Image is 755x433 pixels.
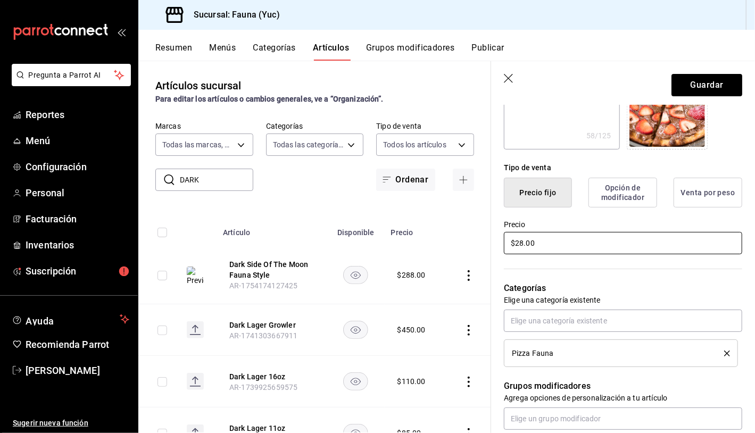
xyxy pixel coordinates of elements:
[26,313,115,326] span: Ayuda
[366,43,454,61] button: Grupos modificadores
[26,363,129,378] span: [PERSON_NAME]
[26,160,129,174] span: Configuración
[397,376,426,387] div: $ 110.00
[313,43,349,61] button: Artículos
[343,266,368,284] button: availability-product
[229,383,297,392] span: AR-1739925659575
[674,178,742,207] button: Venta por peso
[512,349,553,357] span: Pizza Fauna
[26,238,129,252] span: Inventarios
[397,270,426,280] div: $ 288.00
[504,232,742,254] input: $0.00
[266,123,364,130] label: Categorías
[273,139,344,150] span: Todas las categorías, Sin categoría
[376,123,474,130] label: Tipo de venta
[463,270,474,281] button: actions
[162,139,234,150] span: Todas las marcas, Sin marca
[671,74,742,96] button: Guardar
[504,178,572,207] button: Precio fijo
[26,186,129,200] span: Personal
[229,331,297,340] span: AR-1741303667911
[327,212,385,246] th: Disponible
[26,134,129,148] span: Menú
[586,130,611,141] div: 58 /125
[229,281,297,290] span: AR-1754174127425
[26,212,129,226] span: Facturación
[229,320,314,330] button: edit-product-location
[155,43,192,61] button: Resumen
[7,77,131,88] a: Pregunta a Parrot AI
[343,372,368,390] button: availability-product
[504,295,742,305] p: Elige una categoría existente
[13,418,129,429] span: Sugerir nueva función
[229,371,314,382] button: edit-product-location
[504,380,742,393] p: Grupos modificadores
[117,28,126,36] button: open_drawer_menu
[504,221,742,229] label: Precio
[343,321,368,339] button: availability-product
[383,139,446,150] span: Todos los artículos
[504,282,742,295] p: Categorías
[588,178,657,207] button: Opción de modificador
[471,43,504,61] button: Publicar
[26,264,129,278] span: Suscripción
[12,64,131,86] button: Pregunta a Parrot AI
[717,351,730,356] button: delete
[463,325,474,336] button: actions
[180,169,253,190] input: Buscar artículo
[463,377,474,387] button: actions
[26,337,129,352] span: Recomienda Parrot
[155,43,755,61] div: navigation tabs
[185,9,280,21] h3: Sucursal: Fauna (Yuc)
[504,393,742,403] p: Agrega opciones de personalización a tu artículo
[397,324,426,335] div: $ 450.00
[29,70,114,81] span: Pregunta a Parrot AI
[155,123,253,130] label: Marcas
[155,78,241,94] div: Artículos sucursal
[26,107,129,122] span: Reportes
[155,95,384,103] strong: Para editar los artículos o cambios generales, ve a “Organización”.
[385,212,445,246] th: Precio
[217,212,327,246] th: Artículo
[229,259,314,280] button: edit-product-location
[209,43,236,61] button: Menús
[504,407,742,430] input: Elige un grupo modificador
[187,267,204,286] img: Preview
[504,162,742,173] div: Tipo de venta
[376,169,435,191] button: Ordenar
[629,71,705,147] img: Preview
[253,43,296,61] button: Categorías
[504,310,742,332] input: Elige una categoría existente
